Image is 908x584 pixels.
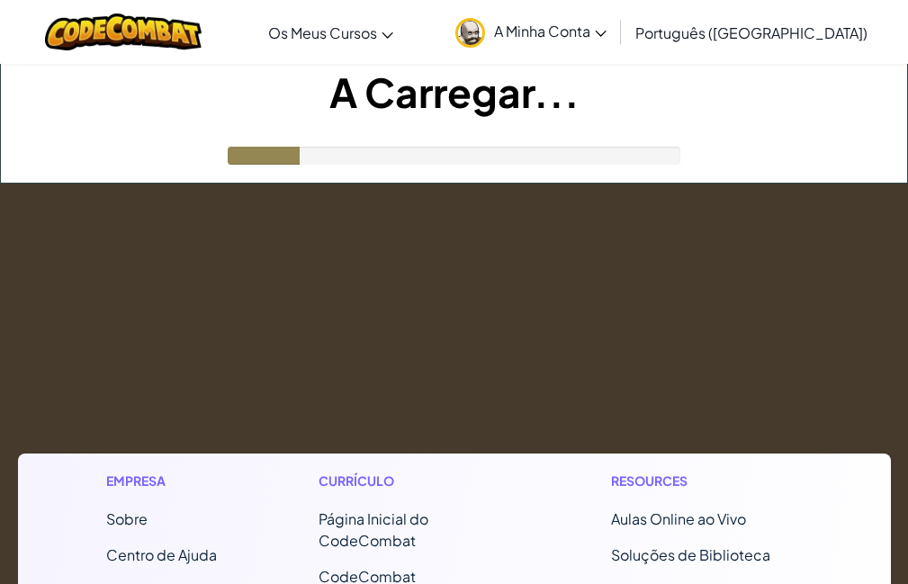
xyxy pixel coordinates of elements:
[106,472,217,490] h1: Empresa
[259,8,402,57] a: Os Meus Cursos
[106,545,217,564] a: Centro de Ajuda
[319,472,510,490] h1: Currículo
[455,18,485,48] img: avatar
[611,545,770,564] a: Soluções de Biblioteca
[1,64,907,120] h1: A Carregar...
[611,472,803,490] h1: Resources
[319,509,428,550] span: Página Inicial do CodeCombat
[626,8,877,57] a: Português ([GEOGRAPHIC_DATA])
[446,4,616,60] a: A Minha Conta
[494,22,607,40] span: A Minha Conta
[635,23,868,42] span: Português ([GEOGRAPHIC_DATA])
[45,13,202,50] img: CodeCombat logo
[268,23,377,42] span: Os Meus Cursos
[106,509,148,528] a: Sobre
[611,509,746,528] a: Aulas Online ao Vivo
